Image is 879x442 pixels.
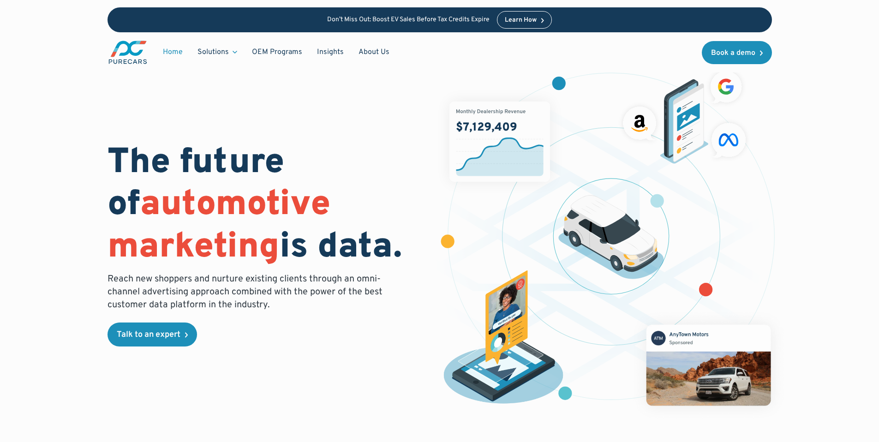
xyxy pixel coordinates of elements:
a: Insights [310,43,351,61]
a: Book a demo [702,41,772,64]
img: illustration of a vehicle [558,195,664,279]
div: Solutions [197,47,229,57]
img: chart showing monthly dealership revenue of $7m [449,102,550,182]
div: Book a demo [711,49,755,57]
div: Learn How [505,17,537,24]
div: Solutions [190,43,245,61]
h1: The future of is data. [108,143,429,269]
p: Reach new shoppers and nurture existing clients through an omni-channel advertising approach comb... [108,273,388,311]
a: Learn How [497,11,552,29]
a: OEM Programs [245,43,310,61]
span: automotive marketing [108,183,330,269]
img: persona of a buyer [435,270,573,408]
a: About Us [351,43,397,61]
a: main [108,40,148,65]
a: Talk to an expert [108,323,197,346]
img: purecars logo [108,40,148,65]
img: mockup of facebook post [629,307,788,423]
p: Don’t Miss Out: Boost EV Sales Before Tax Credits Expire [327,16,490,24]
a: Home [155,43,190,61]
img: ads on social media and advertising partners [618,66,751,164]
div: Talk to an expert [117,331,180,339]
